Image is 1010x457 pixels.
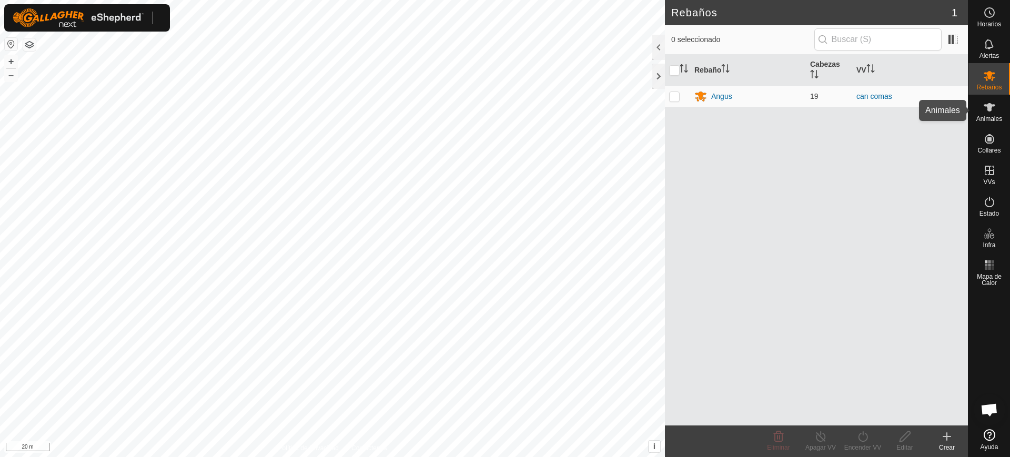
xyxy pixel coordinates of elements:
p-sorticon: Activar para ordenar [866,66,875,74]
span: Eliminar [767,444,790,451]
span: Mapa de Calor [971,273,1007,286]
p-sorticon: Activar para ordenar [721,66,730,74]
span: Alertas [979,53,999,59]
span: Infra [983,242,995,248]
h2: Rebaños [671,6,952,19]
button: + [5,55,17,68]
button: Capas del Mapa [23,38,36,51]
span: 1 [952,5,957,21]
span: Ayuda [981,444,998,450]
span: Rebaños [976,84,1002,90]
span: Collares [977,147,1001,154]
div: Angus [711,91,732,102]
button: Restablecer Mapa [5,38,17,50]
span: Estado [979,210,999,217]
a: Política de Privacidad [278,443,339,453]
img: Logo Gallagher [13,8,144,27]
a: Ayuda [968,425,1010,454]
a: Contáctenos [351,443,387,453]
span: Horarios [977,21,1001,27]
p-sorticon: Activar para ordenar [680,66,688,74]
button: i [649,441,660,452]
span: 0 seleccionado [671,34,814,45]
div: Editar [884,443,926,452]
th: Cabezas [806,55,852,86]
input: Buscar (S) [814,28,942,50]
p-sorticon: Activar para ordenar [810,72,819,80]
span: Animales [976,116,1002,122]
th: VV [852,55,968,86]
button: – [5,69,17,82]
div: Encender VV [842,443,884,452]
span: i [653,442,655,451]
span: VVs [983,179,995,185]
div: Crear [926,443,968,452]
a: can comas [856,92,892,100]
span: 19 [810,92,819,100]
th: Rebaño [690,55,806,86]
div: Chat abierto [974,394,1005,425]
div: Apagar VV [800,443,842,452]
